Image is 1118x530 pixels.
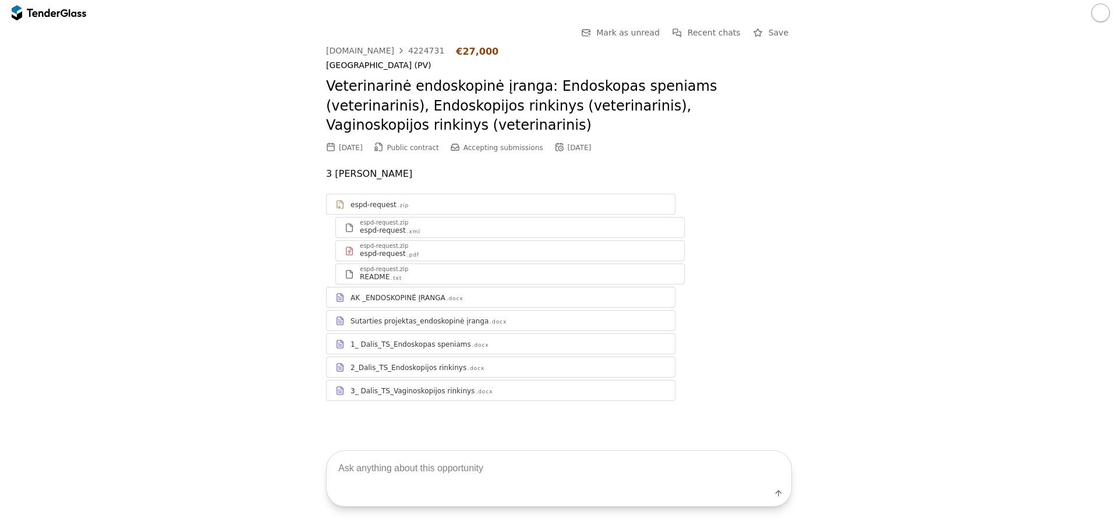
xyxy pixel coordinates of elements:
button: Save [750,26,792,40]
a: 2_Dalis_TS_Endoskopijos rinkinys.docx [326,357,675,378]
span: Mark as unread [596,28,660,37]
div: Sutarties projektas_endoskopinė įranga [351,316,489,326]
a: espd-request.zipREADME.txt [335,264,685,284]
div: [DATE] [568,144,592,152]
div: .docx [447,295,464,303]
span: Save [769,28,788,37]
div: 1_ Dalis_TS_Endoskopas speniams [351,340,471,349]
div: espd-request.zip [360,266,408,272]
a: 3_ Dalis_TS_Vaginoskopijos rinkinys.docx [326,380,675,401]
div: AK _ENDOSKOPINĖ ĮRANGA [351,293,445,303]
div: [DATE] [339,144,363,152]
div: .docx [476,388,493,396]
a: Sutarties projektas_endoskopinė įranga.docx [326,310,675,331]
div: .txt [391,275,402,282]
a: espd-request.zipespd-request.pdf [335,240,685,261]
button: Recent chats [669,26,744,40]
a: espd-request.zip [326,194,675,215]
span: Accepting submissions [464,144,543,152]
span: Recent chats [688,28,741,37]
button: Mark as unread [578,26,663,40]
a: AK _ENDOSKOPINĖ ĮRANGA.docx [326,287,675,308]
div: espd-request [360,249,406,258]
div: .docx [490,318,507,326]
div: .xml [407,228,420,236]
a: [DOMAIN_NAME]4224731 [326,46,444,55]
div: espd-request [351,200,397,209]
div: .docx [468,365,484,372]
div: 3_ Dalis_TS_Vaginoskopijos rinkinys [351,386,475,396]
div: 4224731 [408,47,444,55]
div: .pdf [407,251,419,259]
div: [DOMAIN_NAME] [326,47,394,55]
p: 3 [PERSON_NAME] [326,166,792,182]
a: espd-request.zipespd-request.xml [335,217,685,238]
div: [GEOGRAPHIC_DATA] (PV) [326,61,792,70]
div: 2_Dalis_TS_Endoskopijos rinkinys [351,363,466,372]
div: €27,000 [456,46,498,57]
div: README [360,272,390,282]
span: Public contract [387,144,439,152]
div: espd-request.zip [360,243,408,249]
div: .zip [398,202,409,209]
div: .docx [472,342,489,349]
a: 1_ Dalis_TS_Endoskopas speniams.docx [326,333,675,354]
div: espd-request [360,226,406,235]
h2: Veterinarinė endoskopinė įranga: Endoskopas speniams (veterinarinis), Endoskopijos rinkinys (vete... [326,77,792,136]
div: espd-request.zip [360,220,408,226]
